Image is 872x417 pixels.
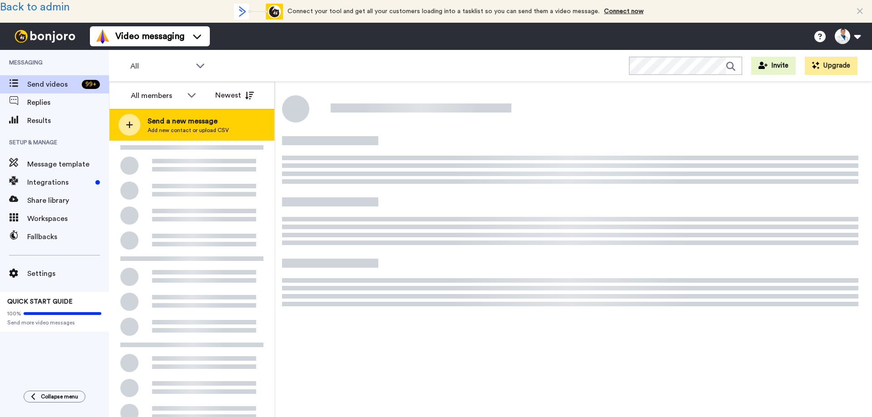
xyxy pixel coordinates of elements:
a: Connect now [604,8,644,15]
span: Integrations [27,177,92,188]
img: vm-color.svg [95,29,110,44]
span: Results [27,115,109,126]
button: Collapse menu [24,391,85,402]
span: 100% [7,310,21,317]
span: Share library [27,195,109,206]
img: bj-logo-header-white.svg [11,30,79,43]
span: Workspaces [27,213,109,224]
span: Replies [27,97,109,108]
span: Message template [27,159,109,170]
span: Connect your tool and get all your customers loading into a tasklist so you can send them a video... [287,8,599,15]
span: QUICK START GUIDE [7,299,73,305]
div: animation [233,4,283,20]
span: Send a new message [148,116,229,127]
div: 99 + [82,80,100,89]
div: All members [131,90,183,101]
button: Newest [208,86,261,104]
span: Collapse menu [41,393,78,400]
span: Add new contact or upload CSV [148,127,229,134]
span: Fallbacks [27,231,109,242]
span: Settings [27,268,109,279]
span: Send more video messages [7,319,102,326]
span: All [130,61,191,72]
span: Send videos [27,79,78,90]
button: Invite [751,57,796,75]
span: Video messaging [115,30,184,43]
button: Upgrade [805,57,857,75]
